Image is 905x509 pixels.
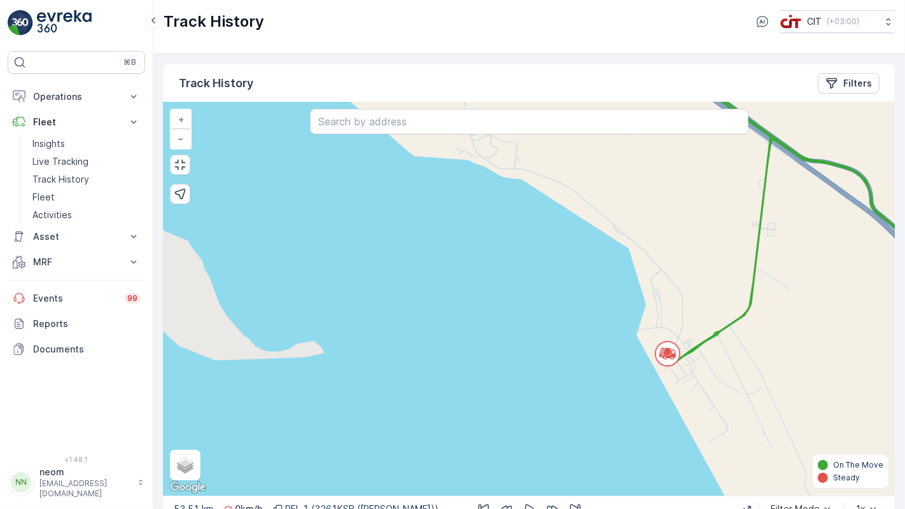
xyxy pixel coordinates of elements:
[39,466,131,478] p: neom
[27,135,145,153] a: Insights
[8,337,145,362] a: Documents
[33,317,140,330] p: Reports
[171,110,190,129] a: Zoom In
[123,57,136,67] p: ⌘B
[178,114,184,125] span: +
[8,456,145,463] span: v 1.48.1
[833,460,883,470] p: On The Move
[827,17,859,27] p: ( +03:00 )
[843,77,872,90] p: Filters
[8,10,33,36] img: logo
[164,11,264,32] p: Track History
[179,74,253,92] p: Track History
[11,472,31,492] div: NN
[27,188,145,206] a: Fleet
[32,173,89,186] p: Track History
[33,230,120,243] p: Asset
[167,479,209,496] a: Open this area in Google Maps (opens a new window)
[27,153,145,171] a: Live Tracking
[8,466,145,499] button: NNneom[EMAIL_ADDRESS][DOMAIN_NAME]
[33,292,117,305] p: Events
[39,478,131,499] p: [EMAIL_ADDRESS][DOMAIN_NAME]
[310,109,748,134] input: Search by address
[27,171,145,188] a: Track History
[127,293,137,303] p: 99
[33,343,140,356] p: Documents
[33,256,120,268] p: MRF
[32,155,88,168] p: Live Tracking
[8,84,145,109] button: Operations
[8,286,145,311] a: Events99
[37,10,92,36] img: logo_light-DOdMpM7g.png
[8,224,145,249] button: Asset
[8,109,145,135] button: Fleet
[818,73,880,94] button: Filters
[8,249,145,275] button: MRF
[27,206,145,224] a: Activities
[171,451,199,479] a: Layers
[32,191,55,204] p: Fleet
[807,15,822,28] p: CIT
[33,116,120,129] p: Fleet
[780,10,895,33] button: CIT(+03:00)
[32,209,72,221] p: Activities
[8,311,145,337] a: Reports
[171,129,190,148] a: Zoom Out
[833,473,860,483] p: Steady
[32,137,65,150] p: Insights
[33,90,120,103] p: Operations
[167,479,209,496] img: Google
[780,15,802,29] img: cit-logo_pOk6rL0.png
[178,133,185,144] span: −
